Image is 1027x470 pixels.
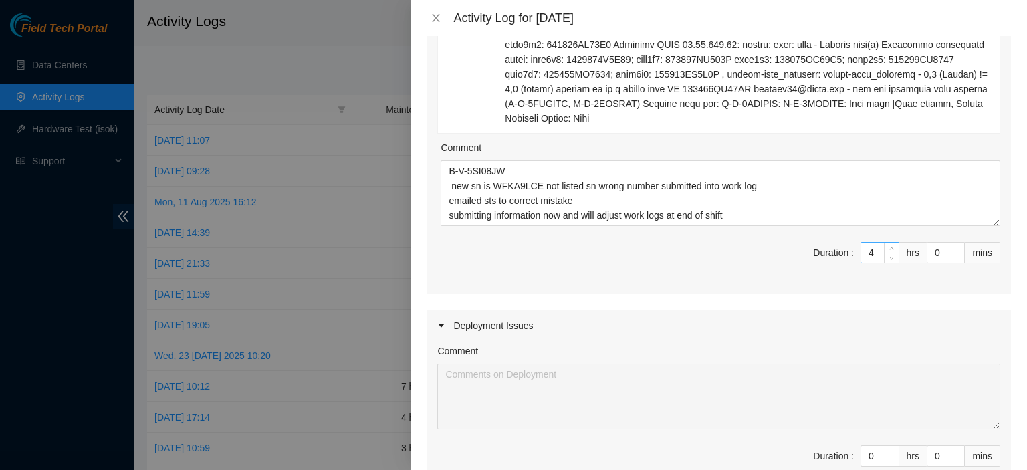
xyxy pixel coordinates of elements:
textarea: Comment [437,364,1000,429]
label: Comment [441,140,481,155]
div: Duration : [813,245,854,260]
div: hrs [899,242,927,263]
div: mins [965,445,1000,467]
textarea: Comment [441,160,1000,226]
div: Deployment Issues [427,310,1011,341]
div: hrs [899,445,927,467]
div: Activity Log for [DATE] [453,11,1011,25]
button: Close [427,12,445,25]
div: Duration : [813,449,854,463]
span: close [431,13,441,23]
span: Increase Value [884,243,899,253]
span: Decrease Value [884,253,899,263]
span: down [888,254,896,262]
div: mins [965,242,1000,263]
span: caret-right [437,322,445,330]
span: up [888,245,896,253]
label: Comment [437,344,478,358]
